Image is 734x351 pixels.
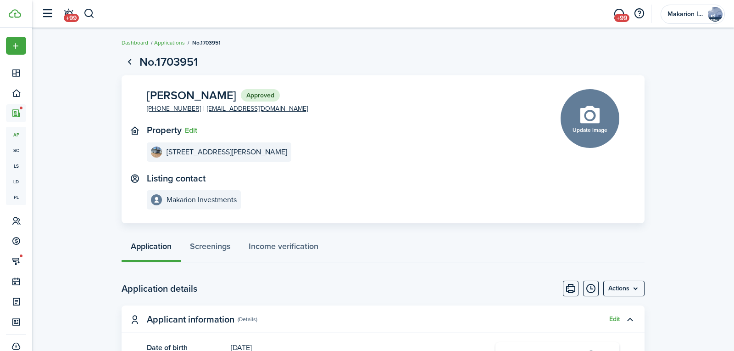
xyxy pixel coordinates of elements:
button: Print [563,281,578,296]
button: Open menu [6,37,26,55]
a: pl [6,189,26,205]
img: TenantCloud [9,9,21,18]
panel-main-subtitle: (Details) [238,315,257,323]
a: Messaging [610,2,628,26]
span: +99 [614,14,629,22]
a: Screenings [181,235,239,262]
a: Income verification [239,235,328,262]
h2: Application details [122,282,197,295]
button: Search [83,6,95,22]
button: Open sidebar [39,5,56,23]
img: 101 Cynthia Circle [151,147,162,158]
text-item: Listing contact [147,173,206,184]
text-item: Property [147,125,182,136]
a: Dashboard [122,39,148,47]
a: ls [6,158,26,174]
h1: No.1703951 [139,53,198,71]
button: Open resource center [631,6,647,22]
a: ap [6,127,26,142]
button: Update image [561,89,619,148]
span: Makarion Investments [667,11,704,17]
button: Open menu [603,281,645,296]
e-details-info-title: [STREET_ADDRESS][PERSON_NAME] [167,148,287,156]
a: sc [6,142,26,158]
button: Edit [185,126,197,135]
span: [PERSON_NAME] [147,90,236,101]
img: Makarion Investments [708,7,723,22]
button: Timeline [583,281,599,296]
status: Approved [241,89,280,102]
a: Go back [122,54,137,70]
a: [PHONE_NUMBER] [147,104,201,113]
span: No.1703951 [192,39,221,47]
a: ld [6,174,26,189]
panel-main-title: Applicant information [147,314,234,325]
button: Edit [609,316,620,323]
a: Applications [154,39,185,47]
menu-btn: Actions [603,281,645,296]
e-details-info-title: Makarion Investments [167,196,237,204]
span: +99 [64,14,79,22]
a: Notifications [60,2,77,26]
a: [EMAIL_ADDRESS][DOMAIN_NAME] [207,104,308,113]
button: Toggle accordion [622,311,638,327]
